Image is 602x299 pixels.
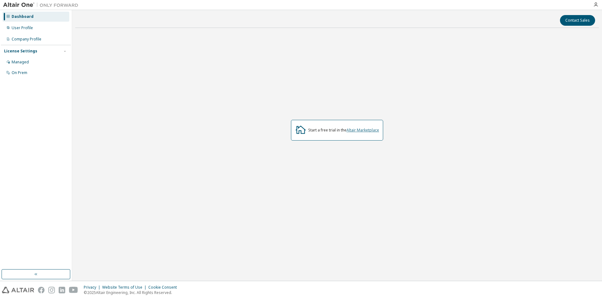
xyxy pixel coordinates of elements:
div: User Profile [12,25,33,30]
img: altair_logo.svg [2,287,34,293]
img: Altair One [3,2,82,8]
p: © 2025 Altair Engineering, Inc. All Rights Reserved. [84,290,181,295]
div: Managed [12,60,29,65]
img: facebook.svg [38,287,45,293]
div: License Settings [4,49,37,54]
a: Altair Marketplace [346,127,379,133]
img: instagram.svg [48,287,55,293]
div: Start a free trial in the [308,128,379,133]
button: Contact Sales [560,15,595,26]
div: Cookie Consent [148,285,181,290]
img: youtube.svg [69,287,78,293]
div: Website Terms of Use [102,285,148,290]
div: Company Profile [12,37,41,42]
div: Dashboard [12,14,34,19]
div: Privacy [84,285,102,290]
div: On Prem [12,70,27,75]
img: linkedin.svg [59,287,65,293]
